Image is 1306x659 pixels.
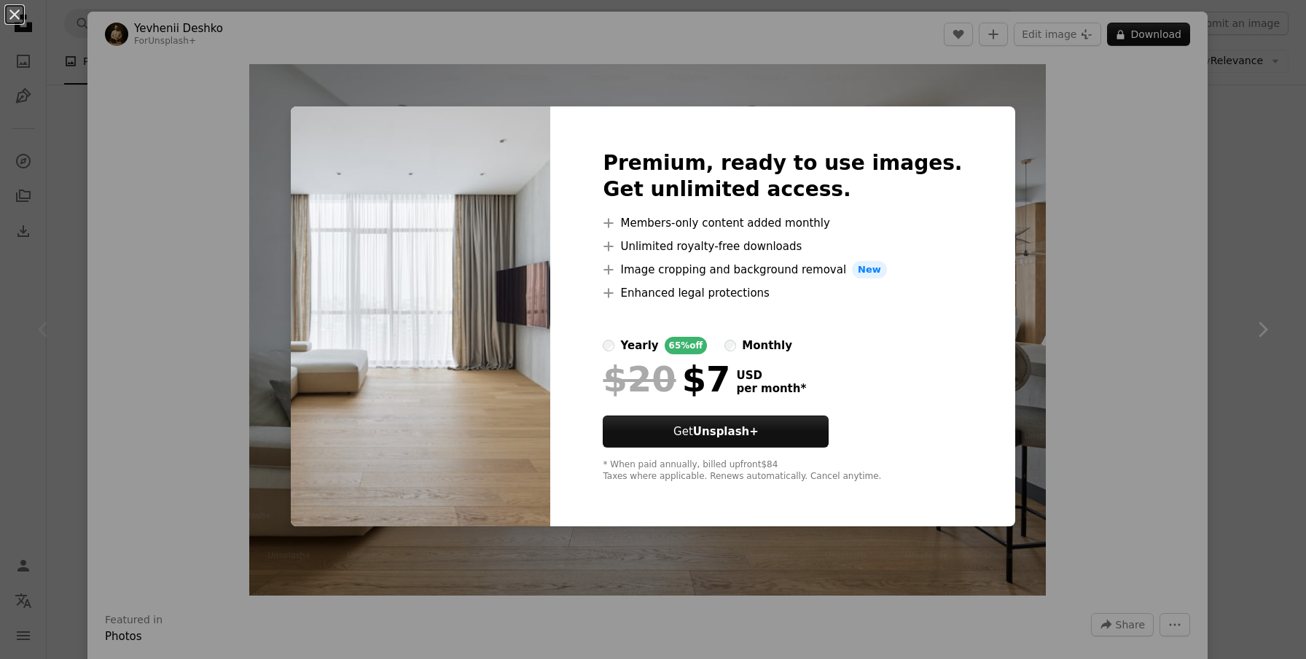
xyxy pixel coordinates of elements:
[736,382,806,395] span: per month *
[620,337,658,354] div: yearly
[693,425,759,438] strong: Unsplash+
[291,106,550,526] img: premium_photo-1676823547752-1d24e8597047
[603,284,962,302] li: Enhanced legal protections
[603,360,730,398] div: $7
[603,416,829,448] button: GetUnsplash+
[852,261,887,278] span: New
[603,214,962,232] li: Members-only content added monthly
[603,261,962,278] li: Image cropping and background removal
[736,369,806,382] span: USD
[724,340,736,351] input: monthly
[603,238,962,255] li: Unlimited royalty-free downloads
[603,360,676,398] span: $20
[665,337,708,354] div: 65% off
[603,340,614,351] input: yearly65%off
[742,337,792,354] div: monthly
[603,150,962,203] h2: Premium, ready to use images. Get unlimited access.
[603,459,962,483] div: * When paid annually, billed upfront $84 Taxes where applicable. Renews automatically. Cancel any...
